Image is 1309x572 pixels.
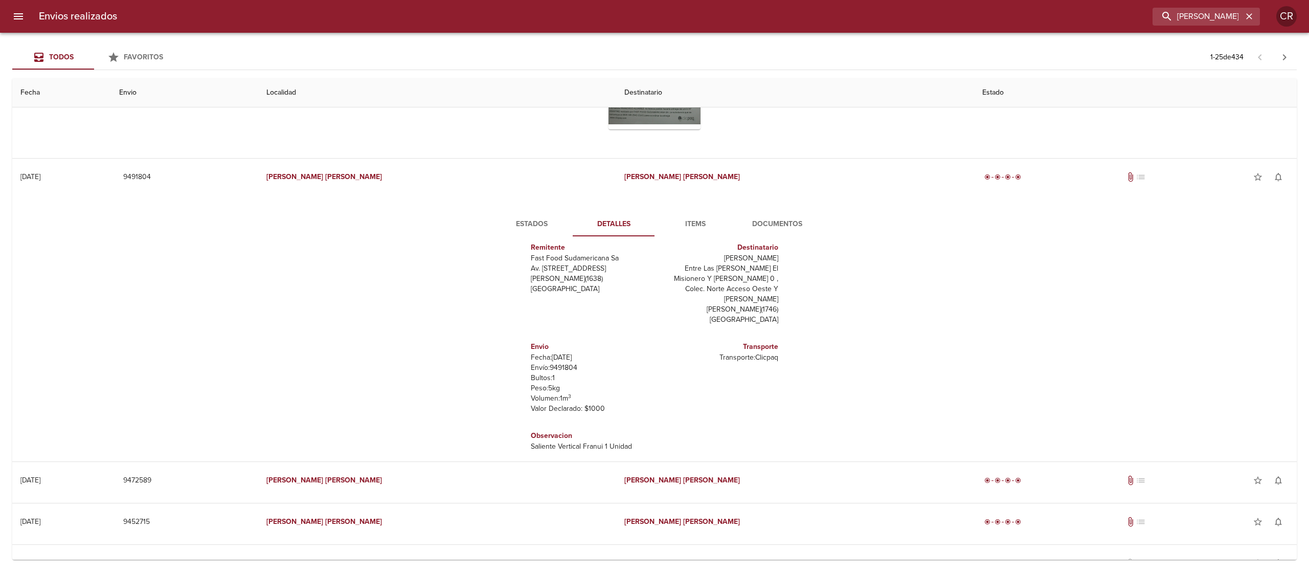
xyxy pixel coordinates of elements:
span: radio_button_checked [995,477,1001,483]
h6: Envios realizados [39,8,117,25]
button: Activar notificaciones [1268,470,1289,491]
span: radio_button_checked [1015,519,1021,525]
p: Fecha: [DATE] [531,353,650,363]
span: Estados [497,218,567,231]
span: notifications_none [1273,172,1283,182]
em: [PERSON_NAME] [683,172,740,181]
span: radio_button_checked [995,174,1001,180]
input: buscar [1153,8,1243,26]
th: Fecha [12,78,111,107]
div: [DATE] [20,476,40,485]
em: [PERSON_NAME] [266,476,323,485]
span: Pagina anterior [1248,52,1272,62]
em: [PERSON_NAME] [325,559,382,567]
span: notifications_none [1273,475,1283,486]
div: [DATE] [20,559,40,567]
em: [PERSON_NAME] [325,172,382,181]
div: Entregado [982,172,1023,182]
p: Entre Las [PERSON_NAME] El Misionero Y [PERSON_NAME] 0 , Colec. Norte Acceso Oeste Y [PERSON_NAME] [659,263,778,304]
span: No tiene pedido asociado [1136,558,1146,568]
span: radio_button_checked [995,519,1001,525]
span: Documentos [742,218,812,231]
div: [DATE] [20,172,40,181]
button: Agregar a favoritos [1248,470,1268,491]
button: 9472589 [119,471,155,490]
span: 9412327 [123,557,150,570]
button: 9491804 [119,168,155,187]
em: [PERSON_NAME] [266,517,323,526]
span: notifications_none [1273,517,1283,527]
em: [PERSON_NAME] [266,172,323,181]
span: notifications_none [1273,558,1283,568]
em: [PERSON_NAME] [683,476,740,485]
p: Saliente Vertical Franui 1 Unidad [531,442,650,452]
em: [PERSON_NAME] [683,517,740,526]
span: 9452715 [123,516,150,529]
div: [DATE] [20,517,40,526]
button: Activar notificaciones [1268,167,1289,187]
span: radio_button_checked [1015,174,1021,180]
h6: Destinatario [659,242,778,253]
span: No tiene pedido asociado [1136,172,1146,182]
em: [PERSON_NAME] [266,559,323,567]
sup: 3 [568,393,571,400]
th: Destinatario [616,78,974,107]
span: Items [661,218,730,231]
p: [PERSON_NAME] ( 1638 ) [531,274,650,284]
em: [PERSON_NAME] [624,476,681,485]
h6: Envio [531,341,650,353]
div: CR [1276,6,1297,27]
h6: Remitente [531,242,650,253]
p: Fast Food Sudamericana Sa [531,253,650,263]
p: Valor Declarado: $ 1000 [531,404,650,414]
span: No tiene pedido asociado [1136,517,1146,527]
th: Estado [974,78,1297,107]
span: No tiene pedido asociado [1136,475,1146,486]
p: [PERSON_NAME] [659,253,778,263]
p: [GEOGRAPHIC_DATA] [659,315,778,325]
p: [PERSON_NAME] ( 1746 ) [659,304,778,315]
p: Av. [STREET_ADDRESS] [531,263,650,274]
span: Favoritos [124,53,163,61]
em: [PERSON_NAME] [624,517,681,526]
span: Detalles [579,218,648,231]
h6: Observacion [531,430,650,442]
span: radio_button_checked [984,477,990,483]
div: Entregado [982,517,1023,527]
th: Envio [111,78,258,107]
p: Peso: 5 kg [531,383,650,393]
p: [GEOGRAPHIC_DATA] [531,284,650,294]
span: radio_button_checked [1005,477,1011,483]
h6: Transporte [659,341,778,353]
span: Tiene documentos adjuntos [1125,172,1136,182]
div: Generado [982,558,1023,568]
p: 1 - 25 de 434 [1210,52,1244,62]
p: Bultos: 1 [531,373,650,383]
span: 9472589 [123,474,151,487]
div: Tabs detalle de guia [491,212,818,236]
div: Tabs Envios [12,45,176,70]
span: Todos [49,53,74,61]
p: Volumen: 1 m [531,393,650,404]
em: [PERSON_NAME] [624,172,681,181]
em: [PERSON_NAME] [325,476,382,485]
span: star_border [1253,558,1263,568]
span: radio_button_checked [984,174,990,180]
span: radio_button_checked [1005,519,1011,525]
span: No tiene documentos adjuntos [1125,558,1136,568]
th: Localidad [258,78,616,107]
span: radio_button_checked [984,519,990,525]
em: [PERSON_NAME] [325,517,382,526]
span: radio_button_checked [1005,174,1011,180]
p: Transporte: Clicpaq [659,353,778,363]
span: 9491804 [123,171,151,184]
span: star_border [1253,517,1263,527]
p: Envío: 9491804 [531,363,650,373]
div: Abrir información de usuario [1276,6,1297,27]
button: menu [6,4,31,29]
button: Activar notificaciones [1268,512,1289,532]
span: Pagina siguiente [1272,45,1297,70]
button: Agregar a favoritos [1248,167,1268,187]
em: [PERSON_NAME] [624,559,681,567]
span: Tiene documentos adjuntos [1125,517,1136,527]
